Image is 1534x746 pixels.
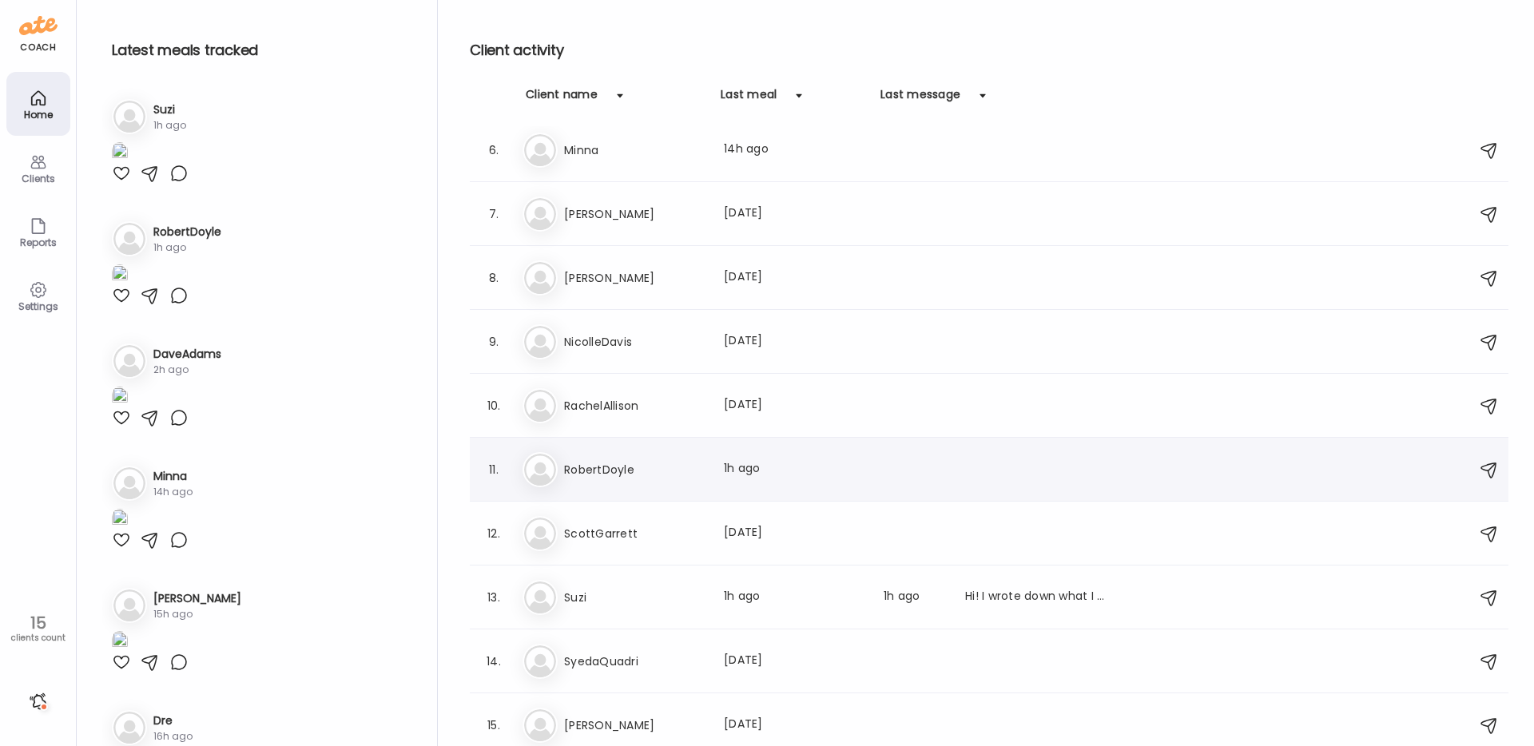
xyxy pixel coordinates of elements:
img: bg-avatar-default.svg [524,581,556,613]
div: Last message [880,86,960,112]
div: [DATE] [724,204,864,224]
img: bg-avatar-default.svg [524,262,556,294]
div: 14. [484,652,503,671]
div: 16h ago [153,729,193,744]
div: 11. [484,460,503,479]
div: 15 [6,613,70,633]
img: bg-avatar-default.svg [524,645,556,677]
div: clients count [6,633,70,644]
div: [DATE] [724,268,864,288]
img: bg-avatar-default.svg [113,467,145,499]
div: Settings [10,301,67,311]
img: bg-avatar-default.svg [524,326,556,358]
div: [DATE] [724,332,864,351]
div: 8. [484,268,503,288]
img: bg-avatar-default.svg [524,198,556,230]
h3: [PERSON_NAME] [564,716,705,735]
div: 10. [484,396,503,415]
h3: RobertDoyle [564,460,705,479]
h3: Suzi [153,101,186,118]
div: Home [10,109,67,120]
div: 1h ago [724,588,864,607]
img: bg-avatar-default.svg [524,134,556,166]
div: [DATE] [724,524,864,543]
h3: NicolleDavis [564,332,705,351]
img: bg-avatar-default.svg [524,518,556,550]
div: Reports [10,237,67,248]
h3: [PERSON_NAME] [153,590,241,607]
img: bg-avatar-default.svg [113,589,145,621]
div: [DATE] [724,716,864,735]
img: bg-avatar-default.svg [524,709,556,741]
h2: Client activity [470,38,1508,62]
div: coach [20,41,56,54]
div: 9. [484,332,503,351]
div: 1h ago [724,460,864,479]
div: Clients [10,173,67,184]
img: images%2Fub7Nlby2WyPuktd3idBH4YAAwHv2%2FjQ1WAdVz0t1jm1Dy1fip%2FS8SzMOKpzv99Re0tXdFR_1080 [112,509,128,530]
h3: Suzi [564,588,705,607]
div: 13. [484,588,503,607]
img: images%2F3NEzsny3ZDWIhEXSqitkj3RG4Lm1%2F9Z7MnDY3iCwE2jGV7LOg%2FxQJenhb6X9jWux8yzidP_1080 [112,142,128,164]
img: images%2F0vTaWyIcA4UGvAp1oZK5yOxvVAX2%2FdHvYzeKrCalZS7j6ssyD%2FJbRCoffEvFiutFvs7Fi6_1080 [112,631,128,653]
div: 6. [484,141,503,160]
div: 15. [484,716,503,735]
div: 14h ago [153,485,193,499]
img: bg-avatar-default.svg [524,454,556,486]
div: Client name [526,86,598,112]
img: bg-avatar-default.svg [113,712,145,744]
img: bg-avatar-default.svg [113,223,145,255]
img: bg-avatar-default.svg [524,390,556,422]
div: Last meal [721,86,777,112]
h3: [PERSON_NAME] [564,268,705,288]
div: 12. [484,524,503,543]
div: 1h ago [884,588,946,607]
h3: Dre [153,712,193,729]
h3: RachelAllison [564,396,705,415]
h3: Minna [564,141,705,160]
div: 15h ago [153,607,241,621]
h3: ScottGarrett [564,524,705,543]
img: bg-avatar-default.svg [113,101,145,133]
div: [DATE] [724,396,864,415]
h3: RobertDoyle [153,224,221,240]
h3: DaveAdams [153,346,221,363]
div: [DATE] [724,652,864,671]
h3: Minna [153,468,193,485]
div: 1h ago [153,240,221,255]
img: images%2FMkBHWLVUTreIYq5Xwhx1lPdHwBF2%2FjY90cB9OspU64Oi4oWTd%2FogesUwfb3t54Ixvi8YEk_1080 [112,264,128,286]
h3: [PERSON_NAME] [564,204,705,224]
div: 14h ago [724,141,864,160]
div: 1h ago [153,118,186,133]
img: images%2FxVWjEx9XyFcqlHFpv3IDQinqna53%2FvSCyfIWpfMvBVafQGtHA%2FDjUc2lAeoayBKHDcurev_1080 [112,387,128,408]
h2: Latest meals tracked [112,38,411,62]
div: 7. [484,204,503,224]
img: ate [19,13,58,38]
img: bg-avatar-default.svg [113,345,145,377]
div: 2h ago [153,363,221,377]
div: Hi! I wrote down what I ate for the first week in my notebook, but I'm going to start using the U... [965,588,1106,607]
h3: SyedaQuadri [564,652,705,671]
